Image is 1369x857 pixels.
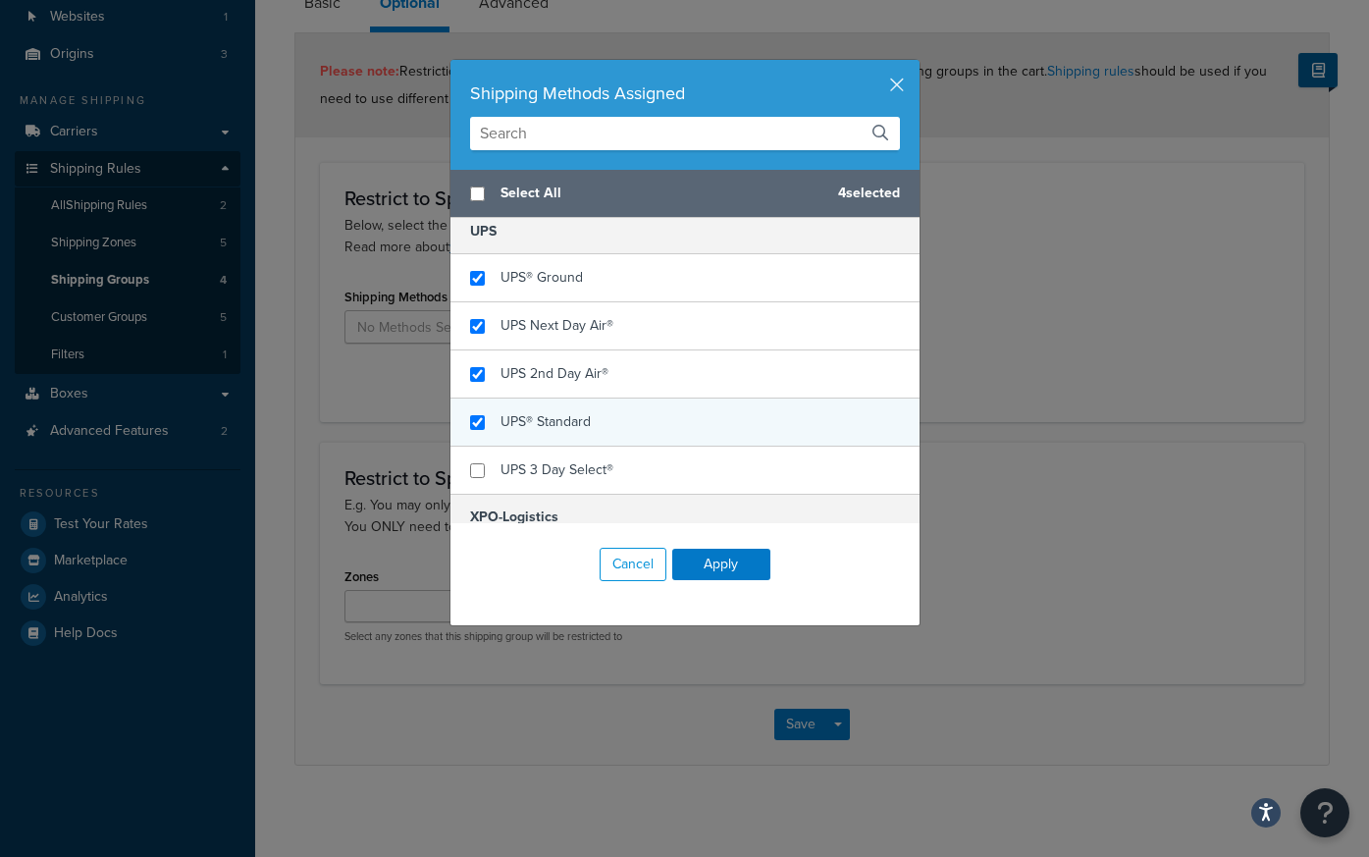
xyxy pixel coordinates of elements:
h5: XPO-Logistics [450,494,920,540]
span: Select All [500,180,822,207]
div: 4 selected [450,170,920,218]
span: UPS Next Day Air® [500,315,613,336]
input: Search [470,117,900,150]
button: Apply [672,549,770,580]
span: UPS 2nd Day Air® [500,363,608,384]
h5: UPS [450,208,920,254]
span: UPS® Standard [500,411,591,432]
div: Shipping Methods Assigned [470,80,900,107]
button: Cancel [600,548,666,581]
span: UPS® Ground [500,267,583,288]
span: UPS 3 Day Select® [500,459,613,480]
